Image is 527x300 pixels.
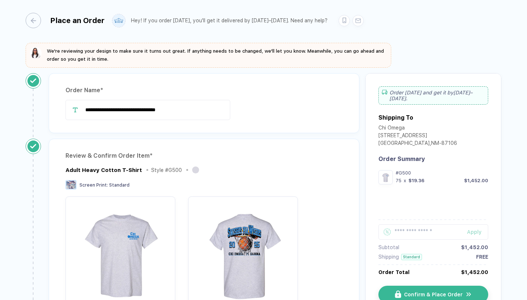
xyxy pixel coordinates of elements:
div: [STREET_ADDRESS] [378,132,457,140]
div: $19.36 [408,178,425,183]
div: Apply [467,229,488,235]
div: FREE [476,254,488,260]
div: [GEOGRAPHIC_DATA] , NM - 87106 [378,140,457,148]
div: Order Total [378,269,410,275]
div: Review & Confirm Order Item [66,150,343,162]
div: Standard [401,254,422,260]
span: Confirm & Place Order [404,292,463,297]
img: icon [395,290,401,298]
img: 3b76ab48-a6b8-42a2-bdd1-dca3d2f612ed_nt_front_1758736572528.jpg [380,172,391,183]
div: 75 [396,178,401,183]
div: Subtotal [378,244,399,250]
div: Chi Omega [378,125,457,132]
div: Order Summary [378,155,488,162]
span: Screen Print : [79,183,108,188]
span: Standard [109,183,130,188]
span: We're reviewing your design to make sure it turns out great. If anything needs to be changed, we'... [47,48,384,62]
div: Shipping To [378,114,413,121]
button: Apply [458,224,488,240]
div: $1,452.00 [461,269,488,275]
div: Place an Order [50,16,105,25]
button: We're reviewing your design to make sure it turns out great. If anything needs to be changed, we'... [30,47,387,63]
div: $1,452.00 [461,244,488,250]
div: #G500 [396,170,488,176]
div: Order Name [66,85,343,96]
div: $1,452.00 [464,178,488,183]
div: Shipping [378,254,399,260]
div: Adult Heavy Cotton T-Shirt [66,167,142,173]
div: x [403,178,407,183]
div: Order [DATE] and get it by [DATE]–[DATE] . [378,86,488,105]
img: user profile [112,14,125,27]
img: Screen Print [66,180,76,190]
div: Style # G500 [151,167,182,173]
img: sophie [30,47,42,59]
img: icon [466,291,472,298]
div: Hey! If you order [DATE], you'll get it delivered by [DATE]–[DATE]. Need any help? [131,18,328,24]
